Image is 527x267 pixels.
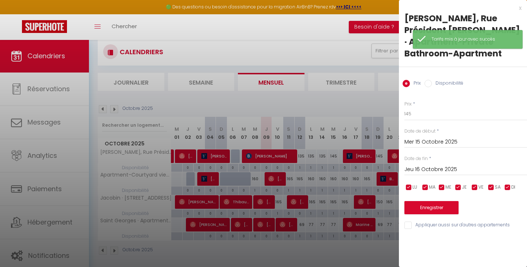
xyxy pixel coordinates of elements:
div: [PERSON_NAME], Rue Président [PERSON_NAME] · Apartment-Private Bathroom-Apartment [404,12,522,59]
label: Date de début [404,128,436,135]
button: Enregistrer [404,201,459,214]
span: ME [445,184,451,191]
label: Prix [404,101,412,108]
span: DI [511,184,515,191]
label: Date de fin [404,155,428,162]
span: VE [478,184,483,191]
div: x [399,4,522,12]
span: LU [412,184,417,191]
label: Disponibilité [432,80,463,88]
div: Tarifs mis à jour avec succès [431,36,515,43]
span: MA [429,184,436,191]
label: Prix [410,80,421,88]
span: JE [462,184,467,191]
span: SA [495,184,501,191]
